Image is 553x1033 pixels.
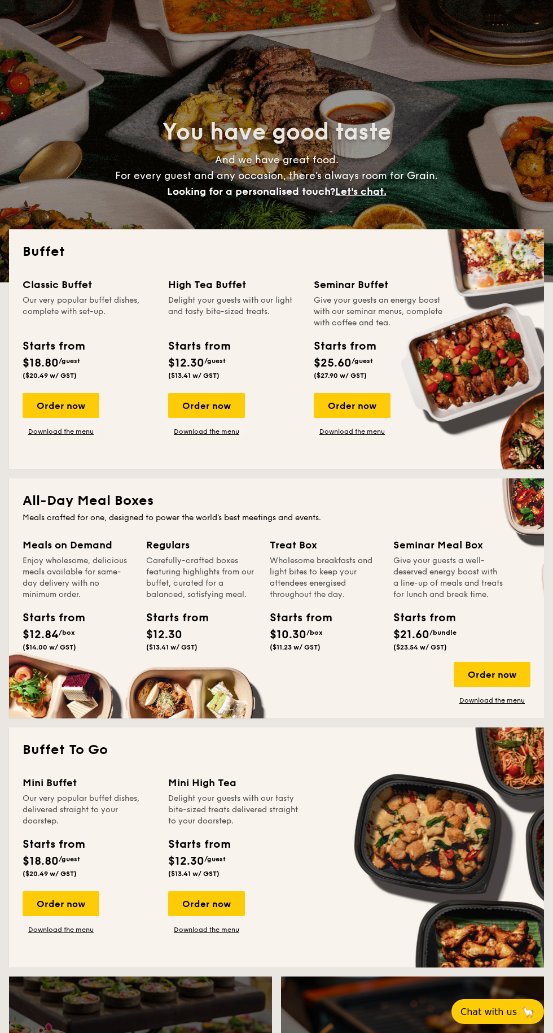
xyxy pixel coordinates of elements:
span: /guest [59,357,80,365]
span: $12.84 [23,628,59,642]
span: $18.80 [23,855,59,868]
span: /guest [59,855,80,863]
h2: Buffet [23,243,530,261]
button: Chat with us🦙 [451,999,544,1024]
a: Download the menu [454,696,530,705]
span: ($14.00 w/ GST) [23,643,76,651]
span: ($27.90 w/ GST) [314,372,367,380]
div: Order now [23,891,99,916]
span: /box [306,629,323,637]
div: Give your guests a well-deserved energy boost with a line-up of meals and treats for lunch and br... [393,555,503,600]
div: Starts from [168,836,230,853]
div: Enjoy wholesome, delicious meals available for same-day delivery with no minimum order. [23,555,133,600]
span: ($13.41 w/ GST) [146,643,197,651]
div: Starts from [23,338,84,355]
div: Our very popular buffet dishes, complete with set-up. [23,295,155,329]
div: Starts from [393,609,444,626]
div: Mini Buffet [23,775,155,791]
span: ($13.41 w/ GST) [168,372,220,380]
span: $12.30 [168,356,204,370]
div: Delight your guests with our tasty bite-sized treats delivered straight to your doorstep. [168,793,300,827]
div: Seminar Buffet [314,277,446,293]
div: Order now [314,393,390,418]
span: Let's chat. [335,185,387,198]
div: Treat Box [270,537,380,553]
span: ($11.23 w/ GST) [270,643,321,651]
a: Download the menu [23,427,99,436]
div: Meals on Demand [23,537,133,553]
div: Starts from [314,338,375,355]
span: /guest [352,357,373,365]
span: ($13.41 w/ GST) [168,870,220,878]
a: Download the menu [168,427,245,436]
span: $12.30 [168,855,204,868]
span: /box [59,629,75,637]
a: Download the menu [23,925,99,934]
span: 🦙 [521,1005,535,1018]
div: Delight your guests with our light and tasty bite-sized treats. [168,295,300,329]
div: Starts from [23,836,84,853]
a: Download the menu [168,925,245,934]
div: Classic Buffet [23,277,155,293]
div: Give your guests an energy boost with our seminar menus, complete with coffee and tea. [314,295,446,329]
span: $12.30 [146,628,182,642]
div: Order now [454,662,530,687]
div: Seminar Meal Box [393,537,503,553]
h2: Buffet To Go [23,741,530,759]
div: Carefully-crafted boxes featuring highlights from our buffet, curated for a balanced, satisfying ... [146,555,256,600]
div: High Tea Buffet [168,277,300,293]
span: ($20.49 w/ GST) [23,870,77,878]
div: Starts from [168,338,230,355]
div: Order now [23,393,99,418]
span: Chat with us [460,1006,517,1017]
div: Order now [168,891,245,916]
div: Meals crafted for one, designed to power the world's best meetings and events. [23,512,530,524]
a: Download the menu [314,427,390,436]
div: Mini High Tea [168,775,300,791]
span: /guest [204,855,226,863]
span: $10.30 [270,628,306,642]
span: ($20.49 w/ GST) [23,372,77,380]
div: Order now [168,393,245,418]
span: $25.60 [314,356,352,370]
div: Starts from [146,609,197,626]
div: Wholesome breakfasts and light bites to keep your attendees energised throughout the day. [270,555,380,600]
div: Our very popular buffet dishes, delivered straight to your doorstep. [23,793,155,827]
span: $18.80 [23,356,59,370]
span: /bundle [429,629,457,637]
div: Starts from [23,609,73,626]
h2: All-Day Meal Boxes [23,492,530,510]
span: /guest [204,357,226,365]
span: ($23.54 w/ GST) [393,643,447,651]
span: $21.60 [393,628,429,642]
div: Starts from [270,609,321,626]
div: Regulars [146,537,256,553]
